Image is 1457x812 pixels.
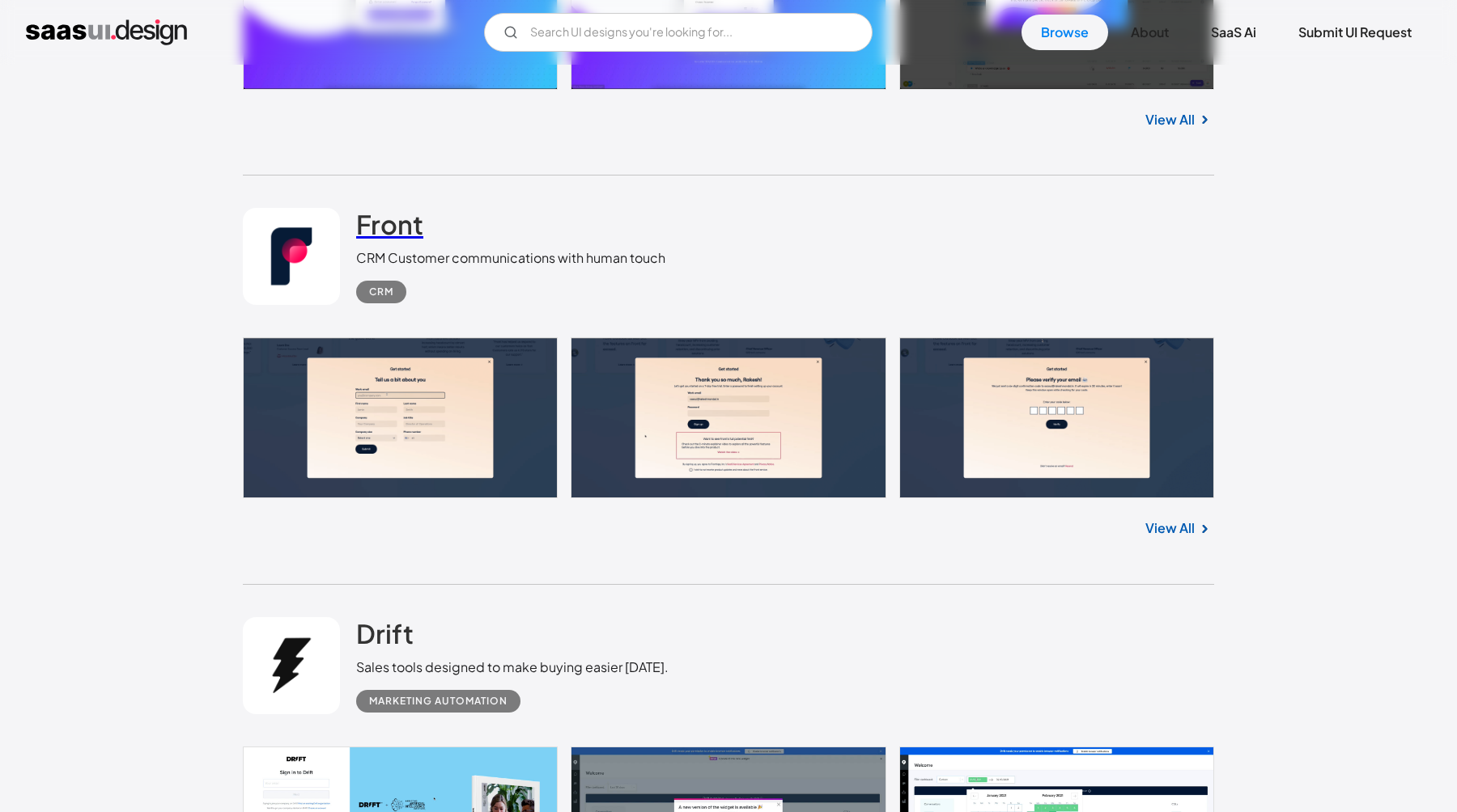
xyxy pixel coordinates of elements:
h2: Front [356,208,423,240]
a: View All [1145,110,1195,129]
input: Search UI designs you're looking for... [484,13,873,52]
div: Marketing Automation [369,691,508,711]
div: CRM Customer communications with human touch [356,248,665,268]
a: Browse [1022,15,1108,50]
a: Submit UI Request [1279,15,1431,50]
h2: Drift [356,617,414,649]
a: About [1111,15,1188,50]
a: View All [1145,518,1195,538]
a: SaaS Ai [1192,15,1276,50]
form: Email Form [484,13,873,52]
div: Sales tools designed to make buying easier [DATE]. [356,658,669,677]
a: Drift [356,617,414,658]
div: CRM [369,282,393,302]
a: home [26,19,187,45]
a: Front [356,208,423,248]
